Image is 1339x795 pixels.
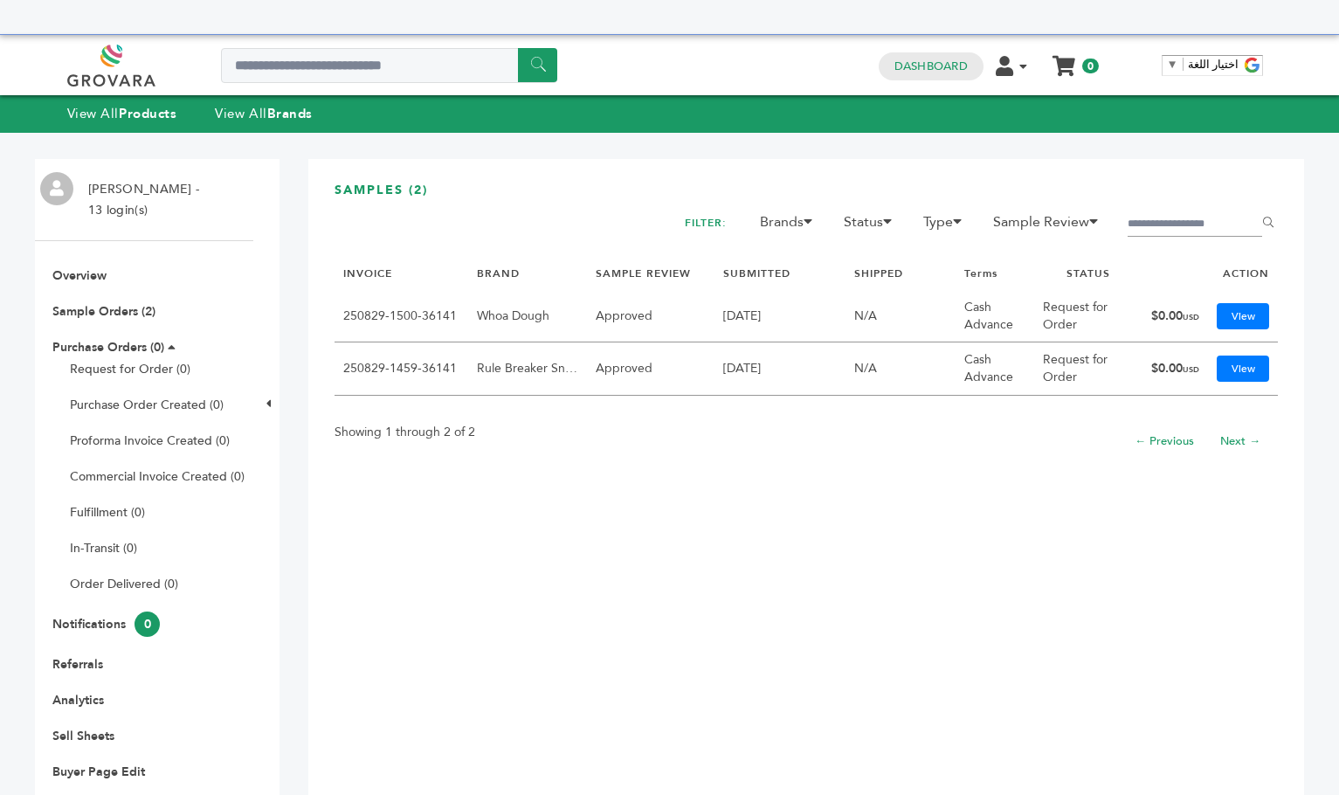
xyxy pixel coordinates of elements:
td: N/A [846,290,956,342]
a: My Cart [1054,51,1074,69]
td: Rule Breaker Snacks [468,342,587,395]
p: Showing 1 through 2 of 2 [335,422,475,443]
a: Analytics [52,692,104,709]
span: USD [1183,364,1199,375]
strong: Brands [267,105,313,122]
li: Type [915,211,981,241]
a: SUBMITTED [723,266,790,280]
span: اختيار اللغة [1188,58,1239,71]
td: Request for Order [1034,342,1142,395]
a: Sample Orders (2) [52,303,155,320]
span: 0 [135,612,160,637]
li: Brands [751,211,832,241]
a: BRAND [477,266,520,280]
a: Purchase Orders (0) [52,339,164,356]
a: In-Transit (0) [70,540,137,556]
a: Sell Sheets [52,728,114,744]
td: Request for Order [1034,290,1142,342]
td: Approved [587,290,714,342]
li: [PERSON_NAME] - 13 login(s) [79,179,204,221]
input: Filter by keywords [1128,212,1262,237]
td: Cash Advance [956,342,1034,395]
span: ▼ [1166,58,1177,71]
a: 250829-1459-36141 [343,360,457,377]
a: SAMPLE REVIEW [596,266,691,280]
h2: FILTER: [685,211,727,235]
span: ​ [1183,58,1184,71]
a: Proforma Invoice Created (0) [70,432,230,449]
a: View [1217,303,1269,329]
a: Buyer Page Edit [52,764,145,780]
a: Notifications0 [52,616,160,633]
strong: Products [119,105,176,122]
a: Order Delivered (0) [70,576,178,592]
a: Overview [52,267,107,284]
a: اختيار اللغة​ [1166,58,1239,71]
a: Dashboard [894,59,968,74]
td: Whoa Dough [468,290,587,342]
a: ← Previous [1135,433,1194,449]
a: Purchase Order Created (0) [70,397,224,413]
td: $0.00 [1142,290,1208,342]
th: STATUS [1034,258,1142,290]
a: Referrals [52,656,103,673]
a: Request for Order (0) [70,361,190,377]
h3: SAMPLES (2) [335,182,1278,212]
td: N/A [846,342,956,395]
a: 250829-1500-36141 [343,308,457,324]
a: Terms [964,266,997,280]
a: Fulfillment (0) [70,504,145,521]
a: Commercial Invoice Created (0) [70,468,245,485]
a: View AllProducts [67,105,177,122]
td: Cash Advance [956,290,1034,342]
li: Status [835,211,911,241]
td: [DATE] [714,342,846,395]
a: SHIPPED [854,266,903,280]
span: 0 [1082,59,1099,73]
td: $0.00 [1142,342,1208,395]
a: View AllBrands [215,105,313,122]
img: profile.png [40,172,73,205]
td: [DATE] [714,290,846,342]
span: USD [1183,312,1199,322]
a: INVOICE [343,266,392,280]
a: Next → [1220,433,1260,449]
a: View [1217,356,1269,382]
td: Approved [587,342,714,395]
th: ACTION [1208,258,1278,290]
li: Sample Review [984,211,1117,241]
input: Search a product or brand... [221,48,557,83]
